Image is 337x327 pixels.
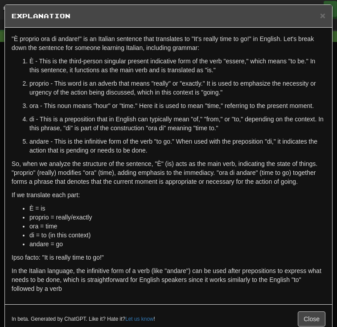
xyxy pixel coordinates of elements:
[12,159,325,186] p: So, when we analyze the structure of the sentence, "È" (is) acts as the main verb, indicating the...
[29,231,325,240] li: di = to (in this context)
[29,204,325,213] li: È = is
[320,11,325,20] button: Close
[12,34,325,52] p: "È proprio ora di andare!" is an Italian sentence that translates to "It's really time to go!" in...
[29,240,325,248] li: andare = go
[29,79,325,97] p: proprio - This word is an adverb that means "really" or "exactly." It is used to emphasize the ne...
[29,101,325,110] p: ora - This noun means "hour" or "time." Here it is used to mean "time," referring to the present ...
[12,266,325,293] p: In the Italian language, the infinitive form of a verb (like "andare") can be used after preposit...
[12,315,155,323] small: In beta. Generated by ChatGPT. Like it? Hate it? !
[29,57,325,75] p: È - This is the third-person singular present indicative form of the verb "essere," which means "...
[29,137,325,155] p: andare - This is the infinitive form of the verb "to go." When used with the preposition "di," it...
[29,115,325,132] p: di - This is a preposition that in English can typically mean "of," "from," or "to," depending on...
[12,253,325,262] p: Ipso facto: "It is really time to go!"
[12,12,325,21] h5: Explanation
[298,311,325,327] button: Close
[29,213,325,222] li: proprio = really/exactly
[125,316,153,322] a: Let us know
[12,190,325,199] p: If we translate each part:
[320,10,325,21] span: ×
[29,222,325,231] li: ora = time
